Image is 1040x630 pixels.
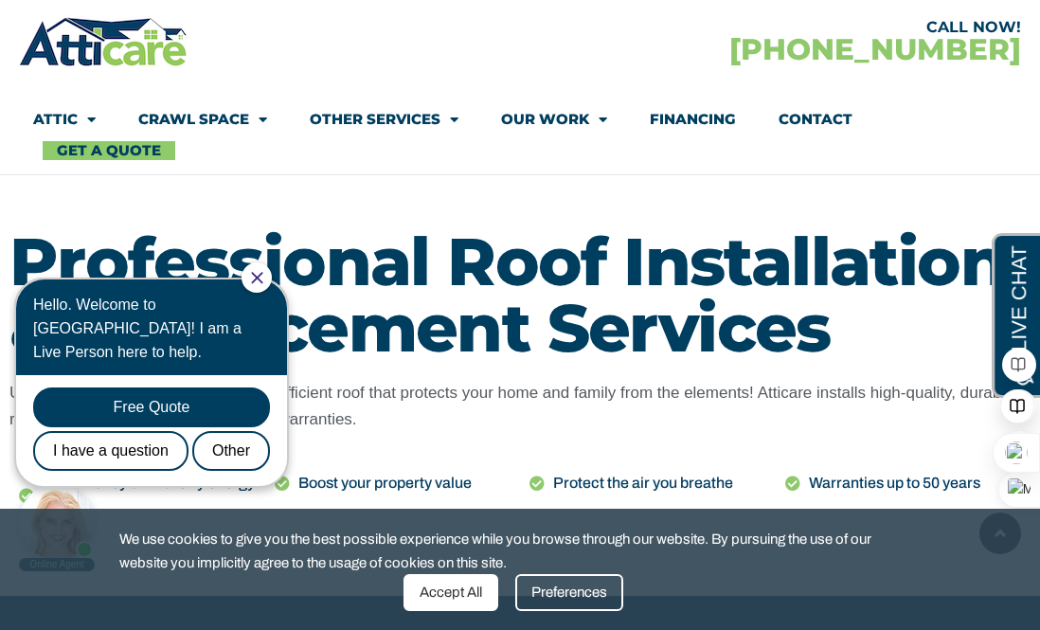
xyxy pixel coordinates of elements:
[33,98,96,141] a: Attic
[310,98,458,141] a: Other Services
[294,471,472,495] span: Boost your property value
[138,98,267,141] a: Crawl Space
[548,471,733,495] span: Protect the air you breathe
[119,528,906,574] span: We use cookies to give you the best possible experience while you browse through our website. By ...
[9,261,313,573] iframe: Chat Invitation
[520,20,1021,35] div: CALL NOW!
[9,380,1031,433] p: Upgrade to a more attractive, energy-efficient roof that protects your home and family from the e...
[515,574,623,611] div: Preferences
[24,127,260,167] div: Free Quote
[242,11,254,24] a: Close Chat
[501,98,607,141] a: Our Work
[804,471,980,495] span: Warranties up to 50 years
[403,574,498,611] div: Accept All
[46,15,152,39] span: Opens a chat window
[9,228,1031,361] h1: Professional Roof Installation & Replacement Services
[183,171,260,210] div: Other
[650,98,736,141] a: Financing
[24,32,260,103] div: Hello. Welcome to [GEOGRAPHIC_DATA]! I am a Live Person here to help.
[232,2,262,32] div: Close Chat
[33,98,1007,160] nav: Menu
[779,98,852,141] a: Contact
[43,141,175,160] a: Get A Quote
[9,297,85,311] div: Online Agent
[24,171,179,210] div: I have a question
